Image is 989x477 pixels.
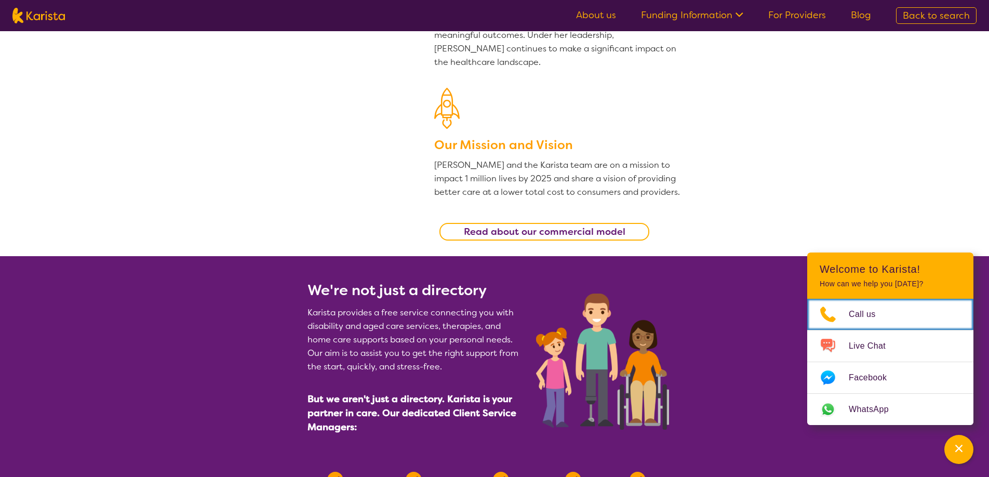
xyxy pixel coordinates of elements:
span: Live Chat [849,338,898,354]
span: Facebook [849,370,899,386]
img: Karista logo [12,8,65,23]
ul: Choose channel [807,299,973,425]
div: Channel Menu [807,253,973,425]
span: Call us [849,307,888,322]
img: Our Mission [434,88,460,129]
a: Funding Information [641,9,743,21]
a: About us [576,9,616,21]
p: How can we help you [DATE]? [820,280,961,288]
a: Web link opens in a new tab. [807,394,973,425]
h2: Welcome to Karista! [820,263,961,275]
a: Blog [851,9,871,21]
h3: Our Mission and Vision [434,136,681,154]
p: [PERSON_NAME] and the Karista team are on a mission to impact 1 million lives by 2025 and share a... [434,158,681,199]
a: For Providers [768,9,826,21]
span: But we aren't just a directory. Karista is your partner in care. Our dedicated Client Service Man... [308,393,516,433]
p: Karista provides a free service connecting you with disability and aged care services, therapies,... [308,306,524,374]
b: Read about our commercial model [464,226,625,238]
a: Back to search [896,7,977,24]
span: Back to search [903,9,970,22]
span: WhatsApp [849,402,901,417]
img: Participants [536,294,669,430]
button: Channel Menu [944,435,973,464]
h2: We're not just a directory [308,281,524,300]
